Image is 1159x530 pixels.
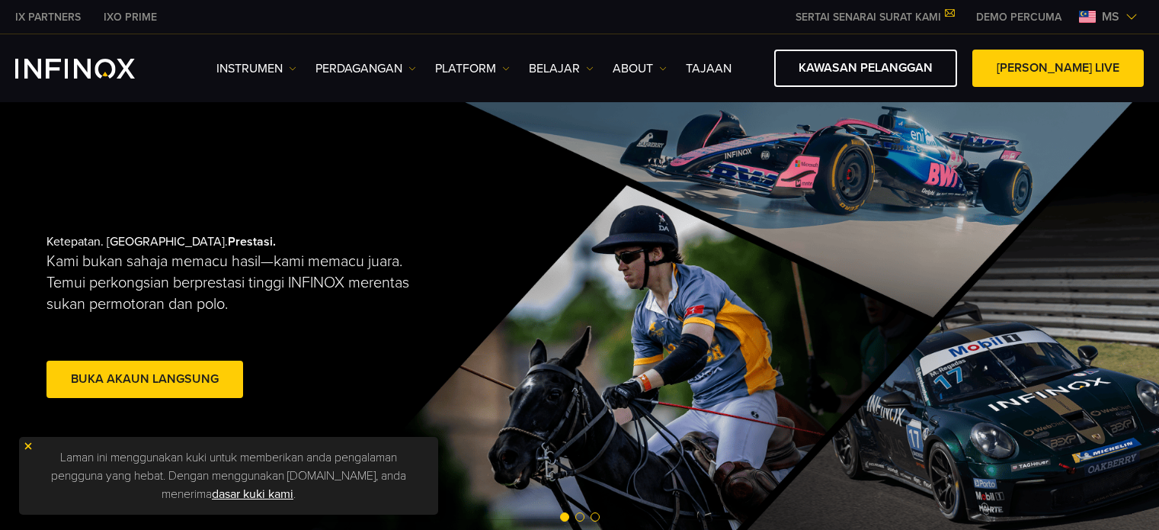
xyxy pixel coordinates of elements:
p: Laman ini menggunakan kuki untuk memberikan anda pengalaman pengguna yang hebat. Dengan menggunak... [27,445,431,507]
a: Tajaan [686,59,732,78]
a: Belajar [529,59,594,78]
span: Go to slide 1 [560,512,569,522]
a: PERDAGANGAN [315,59,416,78]
a: INFINOX MENU [965,9,1073,25]
span: Go to slide 2 [575,512,584,522]
a: INFINOX Logo [15,59,171,79]
a: SERTAI SENARAI SURAT KAMI [784,11,965,24]
a: ABOUT [613,59,667,78]
p: Kami bukan sahaja memacu hasil—kami memacu juara. Temui perkongsian berprestasi tinggi INFINOX me... [46,251,431,315]
a: PLATFORM [435,59,510,78]
a: dasar kuki kami [212,487,293,502]
div: Ketepatan. [GEOGRAPHIC_DATA]. [46,210,527,426]
a: [PERSON_NAME] LIVE [972,50,1144,87]
span: Go to slide 3 [591,512,600,522]
a: INFINOX [92,9,168,25]
a: KAWASAN PELANGGAN [774,50,957,87]
span: ms [1096,8,1125,26]
a: Buka Akaun Langsung [46,361,243,398]
a: INFINOX [4,9,92,25]
a: Instrumen [216,59,296,78]
img: yellow close icon [23,441,34,451]
strong: Prestasi. [228,234,276,249]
